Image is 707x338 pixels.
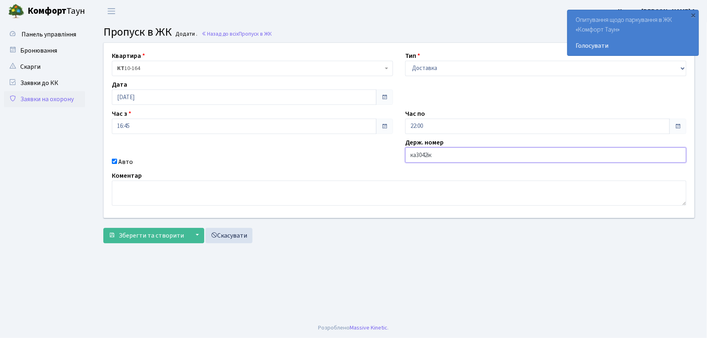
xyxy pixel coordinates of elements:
a: Заявки до КК [4,75,85,91]
span: <b>КТ</b>&nbsp;&nbsp;&nbsp;&nbsp;10-164 [112,61,393,76]
span: <b>КТ</b>&nbsp;&nbsp;&nbsp;&nbsp;10-164 [117,64,383,72]
span: Пропуск в ЖК [239,30,272,38]
a: Панель управління [4,26,85,43]
span: Зберегти та створити [119,231,184,240]
a: Скасувати [205,228,252,243]
b: КТ [117,64,124,72]
button: Зберегти та створити [103,228,189,243]
label: Час з [112,109,131,119]
label: Авто [118,157,133,167]
label: Коментар [112,171,142,181]
label: Тип [405,51,420,61]
label: Держ. номер [405,138,444,147]
div: Розроблено . [318,323,389,332]
a: Назад до всіхПропуск в ЖК [201,30,272,38]
label: Час по [405,109,425,119]
a: Massive Kinetic [350,323,388,332]
b: Цитрус [PERSON_NAME] А. [618,7,697,16]
b: Комфорт [28,4,66,17]
span: Пропуск в ЖК [103,24,172,40]
label: Дата [112,80,127,89]
button: Переключити навігацію [101,4,122,18]
div: × [690,11,698,19]
span: Таун [28,4,85,18]
label: Квартира [112,51,145,61]
a: Бронювання [4,43,85,59]
a: Скарги [4,59,85,75]
input: AA0001AA [405,147,686,163]
img: logo.png [8,3,24,19]
span: Панель управління [21,30,76,39]
small: Додати . [174,31,198,38]
a: Цитрус [PERSON_NAME] А. [618,6,697,16]
div: Опитування щодо паркування в ЖК «Комфорт Таун» [568,10,698,55]
a: Заявки на охорону [4,91,85,107]
a: Голосувати [576,41,690,51]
